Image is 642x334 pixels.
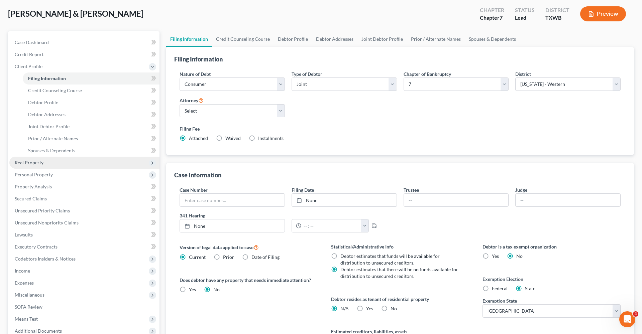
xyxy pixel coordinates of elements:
[492,286,508,291] span: Federal
[28,112,66,117] span: Debtor Addresses
[292,70,322,77] label: Type of Debtor
[15,280,34,286] span: Expenses
[9,217,159,229] a: Unsecured Nonpriority Claims
[180,277,318,284] label: Does debtor have any property that needs immediate attention?
[357,31,407,47] a: Joint Debtor Profile
[480,14,504,22] div: Chapter
[483,276,621,283] label: Exemption Election
[404,194,509,206] input: --
[15,268,30,274] span: Income
[28,100,58,105] span: Debtor Profile
[480,6,504,14] div: Chapter
[404,70,451,77] label: Chapter of Bankruptcy
[492,253,499,259] span: Yes
[516,194,620,206] input: --
[15,292,44,298] span: Miscellaneous
[174,171,221,179] div: Case Information
[28,124,70,129] span: Joint Debtor Profile
[166,31,212,47] a: Filing Information
[525,286,535,291] span: State
[633,311,638,317] span: 4
[189,135,208,141] span: Attached
[292,194,397,206] a: None
[340,267,458,279] span: Debtor estimates that there will be no funds available for distribution to unsecured creditors.
[331,296,469,303] label: Debtor resides as tenant of residential property
[9,241,159,253] a: Executory Contracts
[515,6,535,14] div: Status
[391,306,397,311] span: No
[9,36,159,48] a: Case Dashboard
[23,121,159,133] a: Joint Debtor Profile
[404,186,419,193] label: Trustee
[28,136,78,141] span: Prior / Alternate Names
[15,39,49,45] span: Case Dashboard
[301,219,361,232] input: -- : --
[9,205,159,217] a: Unsecured Priority Claims
[340,306,349,311] span: N/A
[28,88,82,93] span: Credit Counseling Course
[9,229,159,241] a: Lawsuits
[258,135,284,141] span: Installments
[9,301,159,313] a: SOFA Review
[15,63,42,69] span: Client Profile
[28,75,66,81] span: Filing Information
[180,243,318,251] label: Version of legal data applied to case
[515,14,535,22] div: Lead
[223,254,234,260] span: Prior
[500,14,503,21] span: 7
[174,55,223,63] div: Filing Information
[23,133,159,145] a: Prior / Alternate Names
[23,109,159,121] a: Debtor Addresses
[15,232,33,237] span: Lawsuits
[407,31,465,47] a: Prior / Alternate Names
[23,145,159,157] a: Spouses & Dependents
[340,253,440,266] span: Debtor estimates that funds will be available for distribution to unsecured creditors.
[9,48,159,60] a: Credit Report
[15,160,43,165] span: Real Property
[292,186,314,193] label: Filing Date
[180,219,285,232] a: None
[15,51,43,57] span: Credit Report
[8,9,143,18] span: [PERSON_NAME] & [PERSON_NAME]
[189,254,206,260] span: Current
[545,14,569,22] div: TXWB
[23,97,159,109] a: Debtor Profile
[180,186,208,193] label: Case Number
[331,243,469,250] label: Statistical/Administrative Info
[28,148,75,153] span: Spouses & Dependents
[15,196,47,201] span: Secured Claims
[180,194,285,206] input: Enter case number...
[483,297,517,304] label: Exemption State
[9,181,159,193] a: Property Analysis
[483,243,621,250] label: Debtor is a tax exempt organization
[213,287,220,292] span: No
[251,254,280,260] span: Date of Filing
[189,287,196,292] span: Yes
[515,70,531,77] label: District
[180,96,204,104] label: Attorney
[366,306,373,311] span: Yes
[15,184,52,189] span: Property Analysis
[180,70,211,77] label: Nature of Debt
[465,31,520,47] a: Spouses & Dependents
[312,31,357,47] a: Debtor Addresses
[15,256,76,262] span: Codebtors Insiders & Notices
[545,6,569,14] div: District
[580,6,626,21] button: Preview
[274,31,312,47] a: Debtor Profile
[176,212,400,219] label: 341 Hearing
[515,186,527,193] label: Judge
[23,72,159,85] a: Filing Information
[23,85,159,97] a: Credit Counseling Course
[9,193,159,205] a: Secured Claims
[15,244,58,249] span: Executory Contracts
[15,208,70,213] span: Unsecured Priority Claims
[15,172,53,177] span: Personal Property
[15,220,79,225] span: Unsecured Nonpriority Claims
[225,135,241,141] span: Waived
[619,311,635,327] iframe: Intercom live chat
[15,316,38,322] span: Means Test
[212,31,274,47] a: Credit Counseling Course
[180,125,621,132] label: Filing Fee
[15,328,62,334] span: Additional Documents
